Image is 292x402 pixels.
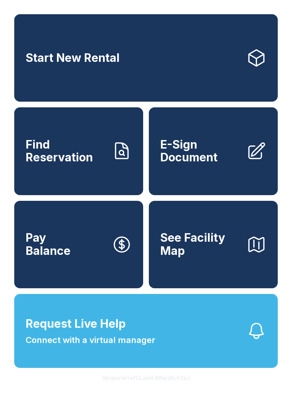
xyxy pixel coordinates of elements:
button: VersionkrrefDLawElMlwz8nfSsJ [96,368,196,388]
button: See Facility Map [149,201,278,288]
button: Request Live HelpConnect with a virtual manager [14,294,278,368]
span: Request Live Help [26,315,126,332]
a: Find Reservation [14,107,143,195]
span: Find Reservation [26,138,106,164]
span: E-Sign Document [160,138,241,164]
a: E-Sign Document [149,107,278,195]
a: Start New Rental [14,14,278,102]
span: Connect with a virtual manager [26,334,155,347]
span: Start New Rental [26,52,120,65]
button: PayBalance [14,201,143,288]
span: See Facility Map [160,231,241,257]
span: Pay Balance [26,231,71,257]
